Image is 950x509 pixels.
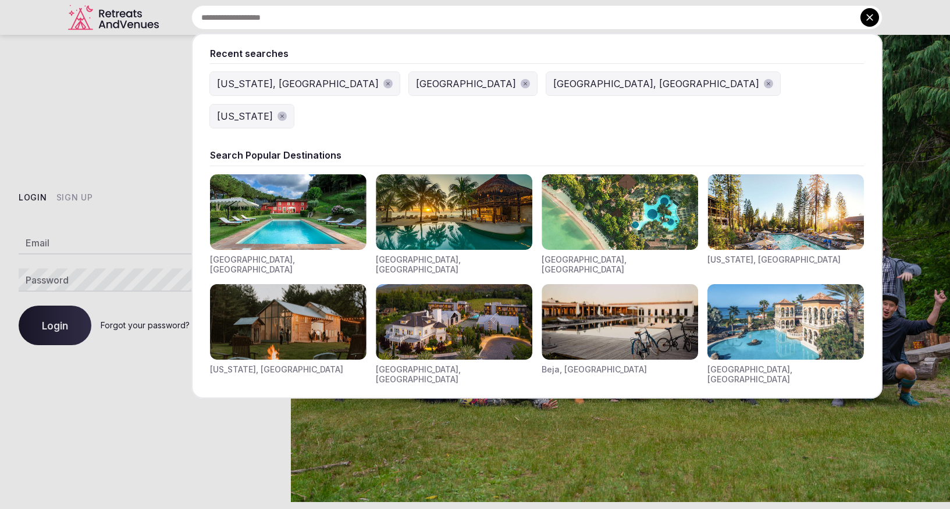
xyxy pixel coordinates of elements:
[409,72,537,95] button: [GEOGRAPHIC_DATA]
[210,72,400,95] button: [US_STATE], [GEOGRAPHIC_DATA]
[416,77,516,91] div: [GEOGRAPHIC_DATA]
[707,284,864,360] img: Visit venues for Canarias, Spain
[210,174,367,275] div: Visit venues for Toscana, Italy
[542,254,698,275] div: [GEOGRAPHIC_DATA], [GEOGRAPHIC_DATA]
[542,284,698,360] img: Visit venues for Beja, Portugal
[707,254,841,265] div: [US_STATE], [GEOGRAPHIC_DATA]
[542,174,698,275] div: Visit venues for Indonesia, Bali
[707,174,864,275] div: Visit venues for California, USA
[546,72,780,95] button: [GEOGRAPHIC_DATA], [GEOGRAPHIC_DATA]
[542,364,647,375] div: Beja, [GEOGRAPHIC_DATA]
[210,284,367,360] img: Visit venues for New York, USA
[553,77,759,91] div: [GEOGRAPHIC_DATA], [GEOGRAPHIC_DATA]
[376,174,532,250] img: Visit venues for Riviera Maya, Mexico
[376,364,532,385] div: [GEOGRAPHIC_DATA], [GEOGRAPHIC_DATA]
[210,149,864,162] div: Search Popular Destinations
[210,254,367,275] div: [GEOGRAPHIC_DATA], [GEOGRAPHIC_DATA]
[707,174,864,250] img: Visit venues for California, USA
[210,47,864,60] div: Recent searches
[210,174,367,250] img: Visit venues for Toscana, Italy
[217,109,273,123] div: [US_STATE]
[376,254,532,275] div: [GEOGRAPHIC_DATA], [GEOGRAPHIC_DATA]
[210,105,294,128] button: [US_STATE]
[707,284,864,385] div: Visit venues for Canarias, Spain
[376,174,532,275] div: Visit venues for Riviera Maya, Mexico
[542,284,698,385] div: Visit venues for Beja, Portugal
[217,77,379,91] div: [US_STATE], [GEOGRAPHIC_DATA]
[210,364,343,375] div: [US_STATE], [GEOGRAPHIC_DATA]
[707,364,864,385] div: [GEOGRAPHIC_DATA], [GEOGRAPHIC_DATA]
[542,174,698,250] img: Visit venues for Indonesia, Bali
[376,284,532,385] div: Visit venues for Napa Valley, USA
[376,284,532,360] img: Visit venues for Napa Valley, USA
[210,284,367,385] div: Visit venues for New York, USA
